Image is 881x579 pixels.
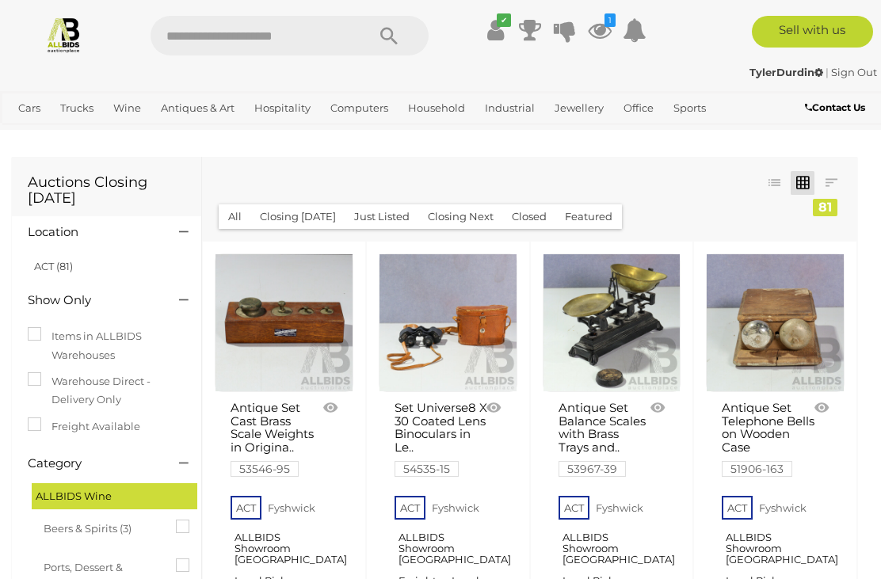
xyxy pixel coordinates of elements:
a: Office [617,95,660,121]
button: Closing [DATE] [250,204,345,229]
a: ✔ [483,16,507,44]
a: Antique Set Telephone Bells on Wooden Case [706,253,845,392]
a: Sell with us [752,16,873,48]
a: 1 [588,16,612,44]
a: Antique Set Telephone Bells on Wooden Case 51906-163 [722,402,814,475]
button: Featured [555,204,622,229]
a: Trucks [54,95,100,121]
label: Warehouse Direct - Delivery Only [28,372,185,409]
a: Wine [107,95,147,121]
a: Industrial [479,95,541,121]
label: Items in ALLBIDS Warehouses [28,327,185,364]
a: ACT (81) [34,260,73,272]
a: Antique Set Cast Brass Scale Weights in Original Wooden Case by H B Selby & Co, Australia [215,253,353,392]
a: [GEOGRAPHIC_DATA] [12,121,137,147]
a: Antique Set Balance Scales with Brass Trays and.. 53967-39 [559,402,651,475]
h4: Location [28,226,155,239]
a: Contact Us [805,99,869,116]
h1: Auctions Closing [DATE] [28,175,185,207]
button: Closing Next [418,204,503,229]
a: Set Universe8 X 30 Coated Lens Binoculars in Leather Case, Number 9015 [379,253,517,392]
h4: Category [28,457,155,470]
span: Beers & Spirits (3) [44,516,162,538]
a: Set Universe8 X 30 Coated Lens Binoculars in Le.. 54535-15 [395,402,487,475]
i: 1 [604,13,616,27]
a: Antique Set Balance Scales with Brass Trays and Cast Iron Base [543,253,681,392]
button: Search [349,16,429,55]
span: | [826,66,829,78]
a: Jewellery [548,95,610,121]
h4: Show Only [28,294,155,307]
i: ✔ [497,13,511,27]
div: 81 [813,199,837,216]
a: Antiques & Art [154,95,241,121]
a: Computers [324,95,395,121]
a: Sports [667,95,712,121]
img: Allbids.com.au [45,16,82,53]
a: Antique Set Cast Brass Scale Weights in Origina.. 53546-95 [231,402,323,475]
a: Hospitality [248,95,317,121]
label: Freight Available [28,417,140,436]
strong: TylerDurdin [749,66,823,78]
a: Cars [12,95,47,121]
button: Just Listed [345,204,419,229]
a: Sign Out [831,66,877,78]
button: All [219,204,251,229]
b: Contact Us [805,101,865,113]
a: Household [402,95,471,121]
div: ALLBIDS Wine [32,483,197,509]
a: TylerDurdin [749,66,826,78]
button: Closed [502,204,556,229]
